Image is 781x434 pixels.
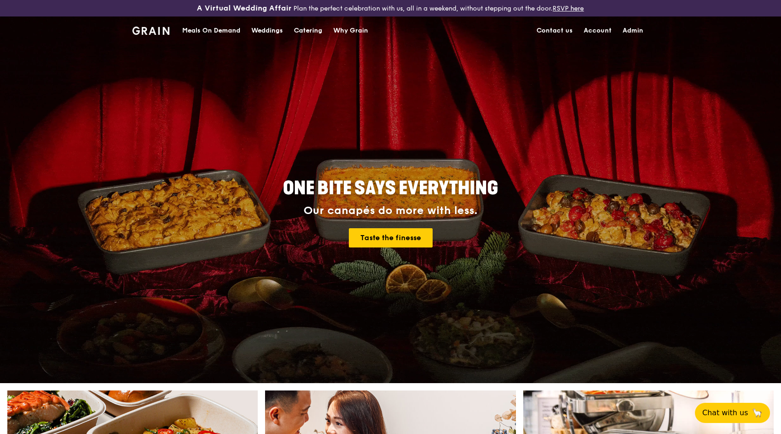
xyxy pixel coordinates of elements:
[617,17,649,44] a: Admin
[531,17,578,44] a: Contact us
[349,228,433,247] a: Taste the finesse
[132,16,169,44] a: GrainGrain
[130,4,651,13] div: Plan the perfect celebration with us, all in a weekend, without stepping out the door.
[695,403,770,423] button: Chat with us🦙
[288,17,328,44] a: Catering
[553,5,584,12] a: RSVP here
[752,407,763,418] span: 🦙
[132,27,169,35] img: Grain
[251,17,283,44] div: Weddings
[283,177,498,199] span: ONE BITE SAYS EVERYTHING
[328,17,374,44] a: Why Grain
[182,17,240,44] div: Meals On Demand
[578,17,617,44] a: Account
[333,17,368,44] div: Why Grain
[197,4,292,13] h3: A Virtual Wedding Affair
[294,17,322,44] div: Catering
[246,17,288,44] a: Weddings
[226,204,555,217] div: Our canapés do more with less.
[702,407,748,418] span: Chat with us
